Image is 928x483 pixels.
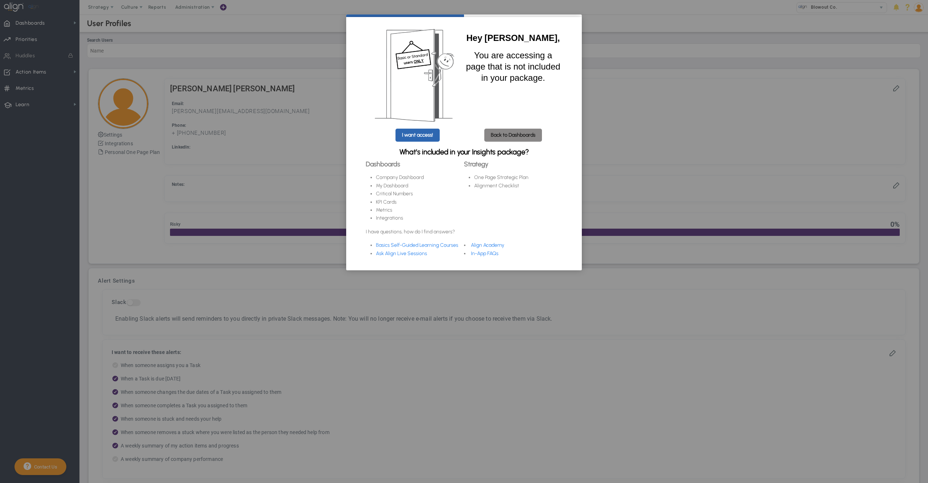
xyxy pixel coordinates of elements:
span: KPI Cards [376,199,397,205]
span: You are accessing a page that is not included in your package. [466,50,560,83]
span: Metrics [376,207,392,213]
span: Integrations [376,215,403,221]
a: Back to Dashboards [484,129,542,142]
span: Dashboards [366,160,400,168]
a: Align Academy [471,242,504,248]
span: One Page Strategic Plan [474,174,529,180]
span: Critical Numbers [376,191,413,197]
a: Ask Align Live Sessions [376,250,427,257]
a: I want access! [395,129,440,142]
span: Strategy [464,160,488,168]
span: Hey [466,33,482,43]
span: [PERSON_NAME], [485,33,560,43]
a: In-App FAQs [471,250,498,257]
span: I have questions, how do I find answers? [366,229,455,235]
span: Alignment Checklist [474,183,519,189]
div: current step [346,14,464,17]
a: Basics Self-Guided Learning Courses [376,242,458,248]
h3: What's included in your Insights package? [366,147,562,157]
span: My Dashboard [376,183,408,189]
span: Company Dashboard [376,174,424,180]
